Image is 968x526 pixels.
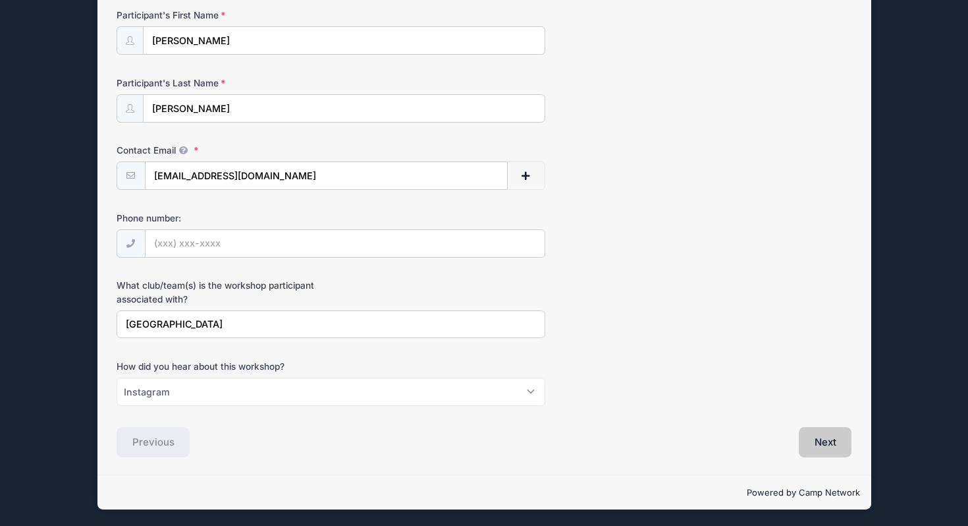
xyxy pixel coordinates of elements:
[117,212,362,225] label: Phone number:
[117,279,362,306] label: What club/team(s) is the workshop participant associated with?
[117,76,362,90] label: Participant's Last Name
[799,427,852,457] button: Next
[108,486,861,500] p: Powered by Camp Network
[117,9,362,22] label: Participant's First Name
[117,360,362,373] label: How did you hear about this workshop?
[145,229,545,258] input: (xxx) xxx-xxxx
[145,161,508,190] input: email@email.com
[143,94,545,123] input: Participant's Last Name
[117,144,362,157] label: Contact Email
[143,26,545,55] input: Participant's First Name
